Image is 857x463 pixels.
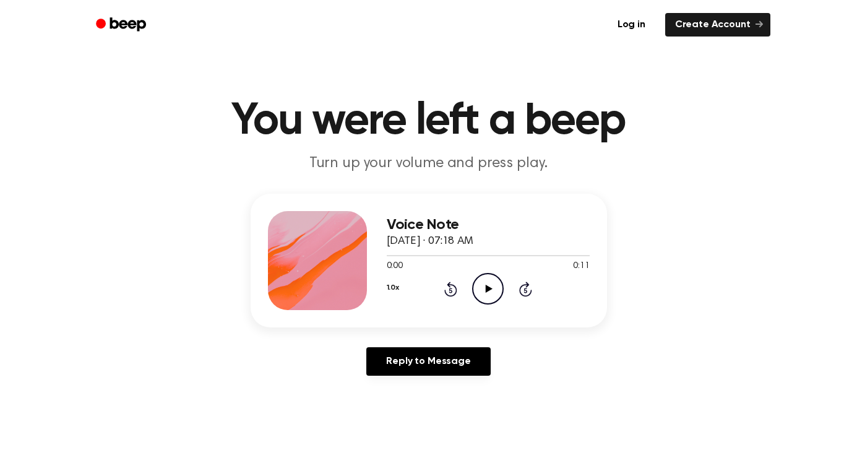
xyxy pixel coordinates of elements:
span: [DATE] · 07:18 AM [387,236,473,247]
a: Beep [87,13,157,37]
a: Reply to Message [366,347,490,376]
button: 1.0x [387,277,399,298]
h1: You were left a beep [112,99,746,144]
span: 0:11 [573,260,589,273]
h3: Voice Note [387,217,590,233]
a: Create Account [665,13,770,37]
p: Turn up your volume and press play. [191,154,666,174]
a: Log in [605,11,658,39]
span: 0:00 [387,260,403,273]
